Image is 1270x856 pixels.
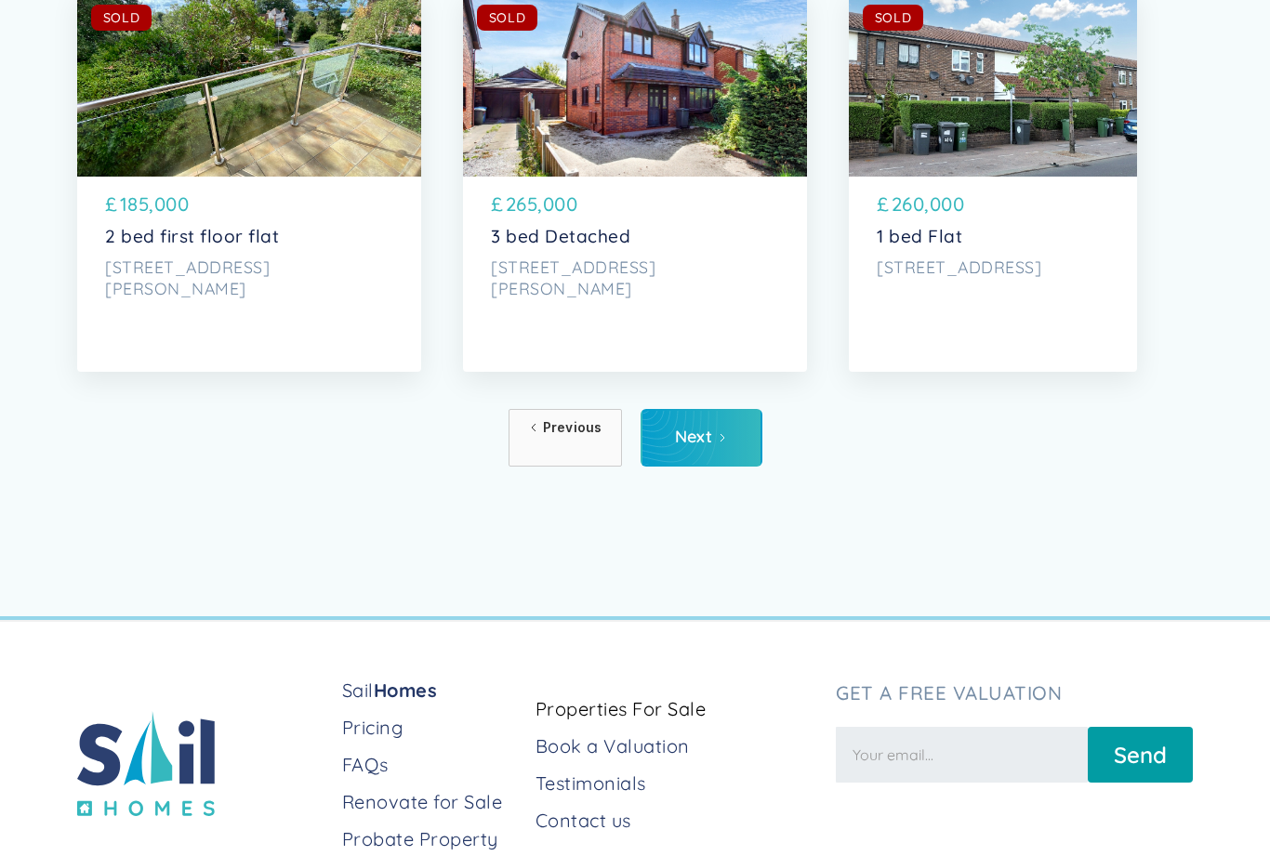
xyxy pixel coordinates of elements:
p: £ [877,191,890,219]
a: Contact us [536,808,821,834]
p: £ [491,191,504,219]
input: Your email... [836,727,1088,783]
p: £ [105,191,118,219]
p: 1 bed Flat [877,226,1109,247]
p: 260,000 [892,191,965,219]
img: sail home logo colored [77,711,215,816]
p: [STREET_ADDRESS] [877,257,1109,278]
div: List [77,409,1193,467]
h3: Get a free valuation [836,682,1193,705]
a: FAQs [342,752,521,778]
a: Pricing [342,715,521,741]
strong: Homes [374,678,438,702]
a: SailHomes [342,678,521,704]
a: Renovate for Sale [342,789,521,815]
input: Send [1088,727,1193,783]
p: 2 bed first floor flat [105,226,393,247]
p: 265,000 [506,191,578,219]
p: [STREET_ADDRESS][PERSON_NAME] [491,257,779,299]
a: Testimonials [536,770,821,797]
a: Book a Valuation [536,733,821,759]
div: Previous [543,418,602,437]
a: Properties For Sale [536,696,821,722]
a: Previous Page [509,409,622,467]
a: Probate Property [342,826,521,852]
p: 3 bed Detached [491,226,779,247]
p: 185,000 [120,191,190,219]
p: [STREET_ADDRESS][PERSON_NAME] [105,257,393,299]
form: Newsletter Form [836,718,1193,783]
a: Next Page [641,409,762,467]
div: Next [675,428,713,446]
